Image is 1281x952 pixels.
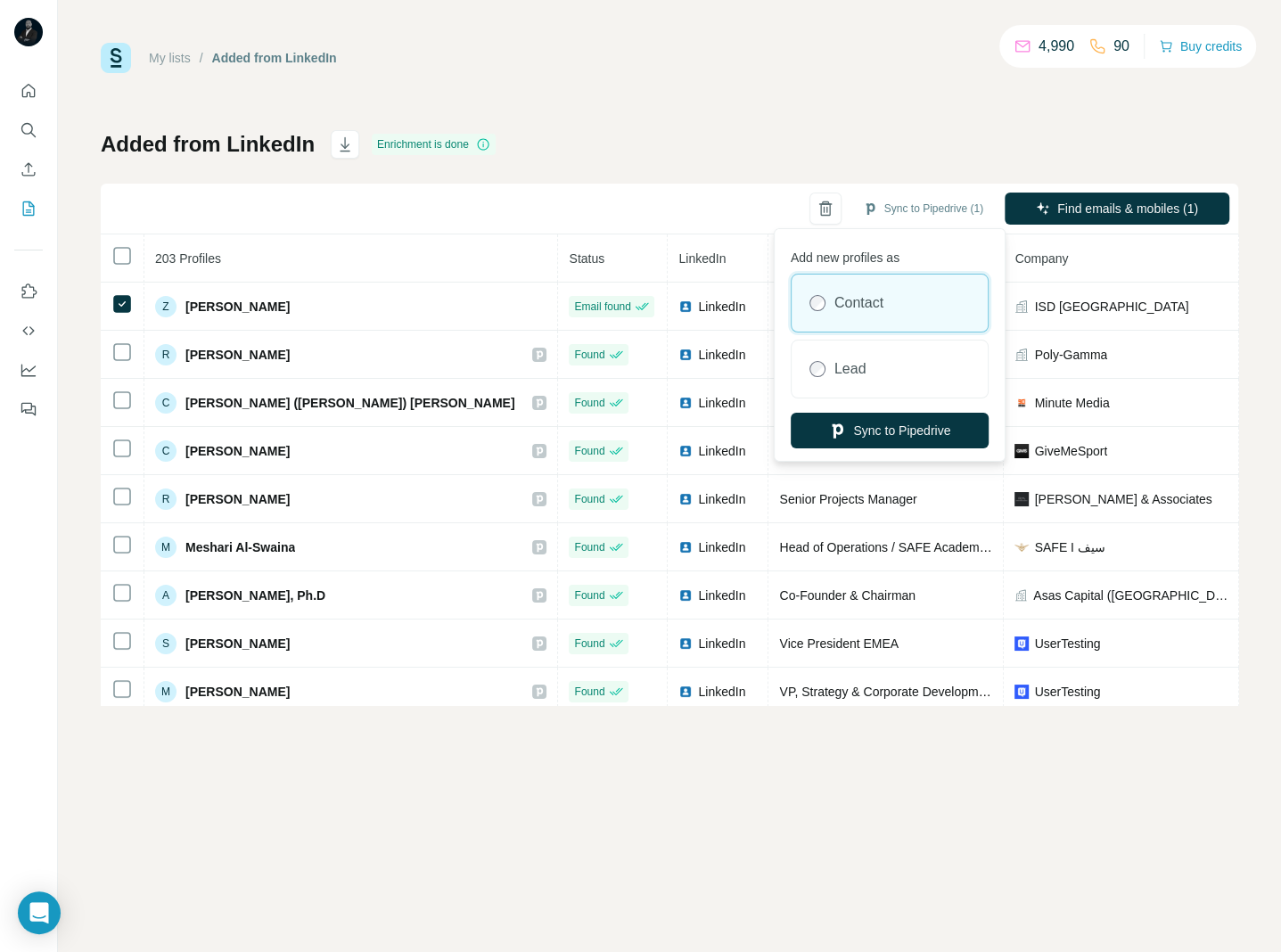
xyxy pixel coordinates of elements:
[574,395,604,411] span: Found
[155,633,177,654] div: S
[1005,193,1229,225] button: Find emails & mobiles (1)
[698,587,745,604] span: LinkedIn
[678,588,693,603] img: LinkedIn logo
[678,685,693,699] img: LinkedIn logo
[779,685,996,699] span: VP, Strategy & Corporate Development
[155,296,177,317] div: Z
[155,585,177,606] div: A
[155,392,177,414] div: C
[155,344,177,365] div: R
[212,49,337,67] div: Added from LinkedIn
[1014,636,1029,651] img: company-logo
[14,75,43,107] button: Quick start
[185,298,290,316] span: [PERSON_NAME]
[698,490,745,508] span: LinkedIn
[678,348,693,362] img: LinkedIn logo
[185,346,290,364] span: [PERSON_NAME]
[14,114,43,146] button: Search
[834,292,883,314] label: Contact
[834,358,866,380] label: Lead
[574,491,604,507] span: Found
[18,891,61,934] div: Open Intercom Messenger
[14,275,43,308] button: Use Surfe on LinkedIn
[14,315,43,347] button: Use Surfe API
[149,51,191,65] a: My lists
[1014,540,1029,554] img: company-logo
[1034,683,1100,701] span: UserTesting
[1034,394,1109,412] span: Minute Media
[1034,538,1104,556] span: SAFE I سيف
[155,488,177,510] div: R
[574,539,604,555] span: Found
[101,130,315,159] h1: Added from LinkedIn
[101,43,131,73] img: Surfe Logo
[1034,490,1211,508] span: [PERSON_NAME] & Associates
[1034,346,1107,364] span: Poly-Gamma
[14,153,43,185] button: Enrich CSV
[1014,492,1029,506] img: company-logo
[574,636,604,652] span: Found
[574,443,604,459] span: Found
[678,396,693,410] img: LinkedIn logo
[155,537,177,558] div: M
[678,492,693,506] img: LinkedIn logo
[200,49,203,67] li: /
[1113,36,1129,57] p: 90
[1034,442,1107,460] span: GiveMeSport
[14,193,43,225] button: My lists
[698,683,745,701] span: LinkedIn
[372,134,496,155] div: Enrichment is done
[14,18,43,46] img: Avatar
[678,251,726,266] span: LinkedIn
[185,635,290,652] span: [PERSON_NAME]
[850,195,996,222] button: Sync to Pipedrive (1)
[678,444,693,458] img: LinkedIn logo
[185,538,295,556] span: Meshari Al-Swaina
[678,300,693,314] img: LinkedIn logo
[779,540,1091,554] span: Head of Operations / SAFE Academy for Higher Training
[185,587,325,604] span: [PERSON_NAME], Ph.D
[574,347,604,363] span: Found
[1014,251,1068,266] span: Company
[574,684,604,700] span: Found
[1014,444,1029,458] img: company-logo
[1014,396,1029,410] img: company-logo
[1033,587,1228,604] span: Asas Capital ([GEOGRAPHIC_DATA])
[155,681,177,702] div: M
[574,299,630,315] span: Email found
[14,393,43,425] button: Feedback
[155,251,221,266] span: 203 Profiles
[678,540,693,554] img: LinkedIn logo
[14,354,43,386] button: Dashboard
[185,442,290,460] span: [PERSON_NAME]
[698,394,745,412] span: LinkedIn
[779,492,916,506] span: Senior Projects Manager
[569,251,604,266] span: Status
[698,538,745,556] span: LinkedIn
[1034,298,1188,316] span: ISD [GEOGRAPHIC_DATA]
[574,587,604,603] span: Found
[185,490,290,508] span: [PERSON_NAME]
[1159,34,1242,59] button: Buy credits
[185,394,514,412] span: [PERSON_NAME] ([PERSON_NAME]) [PERSON_NAME]
[779,636,899,651] span: Vice President EMEA
[698,298,745,316] span: LinkedIn
[678,636,693,651] img: LinkedIn logo
[698,346,745,364] span: LinkedIn
[1039,36,1074,57] p: 4,990
[1034,635,1100,652] span: UserTesting
[185,683,290,701] span: [PERSON_NAME]
[1014,685,1029,699] img: company-logo
[1057,200,1198,217] span: Find emails & mobiles (1)
[791,413,989,448] button: Sync to Pipedrive
[698,635,745,652] span: LinkedIn
[155,440,177,462] div: C
[698,442,745,460] span: LinkedIn
[791,242,989,267] p: Add new profiles as
[779,588,916,603] span: Co-Founder & Chairman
